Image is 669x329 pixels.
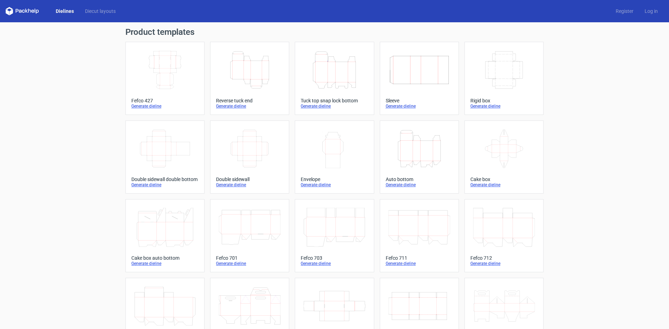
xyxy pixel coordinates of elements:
div: Generate dieline [131,182,199,188]
div: Generate dieline [131,103,199,109]
a: Auto bottomGenerate dieline [380,120,459,194]
div: Reverse tuck end [216,98,283,103]
a: Reverse tuck endGenerate dieline [210,42,289,115]
div: Generate dieline [470,103,538,109]
div: Generate dieline [301,103,368,109]
a: Tuck top snap lock bottomGenerate dieline [295,42,374,115]
div: Generate dieline [386,261,453,266]
a: Fefco 703Generate dieline [295,199,374,272]
div: Envelope [301,177,368,182]
div: Double sidewall [216,177,283,182]
div: Generate dieline [386,103,453,109]
div: Fefco 703 [301,255,368,261]
a: Fefco 712Generate dieline [464,199,544,272]
div: Double sidewall double bottom [131,177,199,182]
a: Fefco 711Generate dieline [380,199,459,272]
a: Fefco 701Generate dieline [210,199,289,272]
div: Generate dieline [131,261,199,266]
a: Cake boxGenerate dieline [464,120,544,194]
div: Generate dieline [470,182,538,188]
div: Fefco 711 [386,255,453,261]
div: Generate dieline [216,261,283,266]
div: Generate dieline [470,261,538,266]
a: Double sidewall double bottomGenerate dieline [125,120,205,194]
div: Fefco 712 [470,255,538,261]
a: Log in [639,8,663,15]
div: Generate dieline [216,182,283,188]
a: Rigid boxGenerate dieline [464,42,544,115]
div: Fefco 427 [131,98,199,103]
div: Cake box auto bottom [131,255,199,261]
a: Cake box auto bottomGenerate dieline [125,199,205,272]
h1: Product templates [125,28,544,36]
div: Rigid box [470,98,538,103]
a: Diecut layouts [79,8,121,15]
a: SleeveGenerate dieline [380,42,459,115]
a: EnvelopeGenerate dieline [295,120,374,194]
a: Double sidewallGenerate dieline [210,120,289,194]
div: Sleeve [386,98,453,103]
div: Fefco 701 [216,255,283,261]
div: Auto bottom [386,177,453,182]
a: Dielines [50,8,79,15]
a: Fefco 427Generate dieline [125,42,205,115]
div: Tuck top snap lock bottom [301,98,368,103]
div: Cake box [470,177,538,182]
a: Register [610,8,639,15]
div: Generate dieline [386,182,453,188]
div: Generate dieline [301,261,368,266]
div: Generate dieline [216,103,283,109]
div: Generate dieline [301,182,368,188]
